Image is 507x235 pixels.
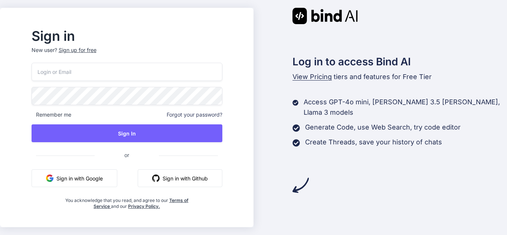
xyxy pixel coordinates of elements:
[128,203,160,209] a: Privacy Policy.
[46,174,53,182] img: google
[292,54,507,69] h2: Log in to access Bind AI
[95,146,159,164] span: or
[32,63,222,81] input: Login or Email
[59,46,97,54] div: Sign up for free
[304,97,507,118] p: Access GPT-4o mini, [PERSON_NAME] 3.5 [PERSON_NAME], Llama 3 models
[152,174,160,182] img: github
[305,122,461,133] p: Generate Code, use Web Search, try code editor
[167,111,222,118] span: Forgot your password?
[32,124,222,142] button: Sign In
[138,169,222,187] button: Sign in with Github
[32,46,222,63] p: New user?
[292,72,507,82] p: tiers and features for Free Tier
[32,30,222,42] h2: Sign in
[63,193,190,209] div: You acknowledge that you read, and agree to our and our
[32,169,117,187] button: Sign in with Google
[305,137,442,147] p: Create Threads, save your history of chats
[292,177,309,193] img: arrow
[292,8,358,24] img: Bind AI logo
[94,198,189,209] a: Terms of Service
[292,73,332,81] span: View Pricing
[32,111,71,118] span: Remember me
